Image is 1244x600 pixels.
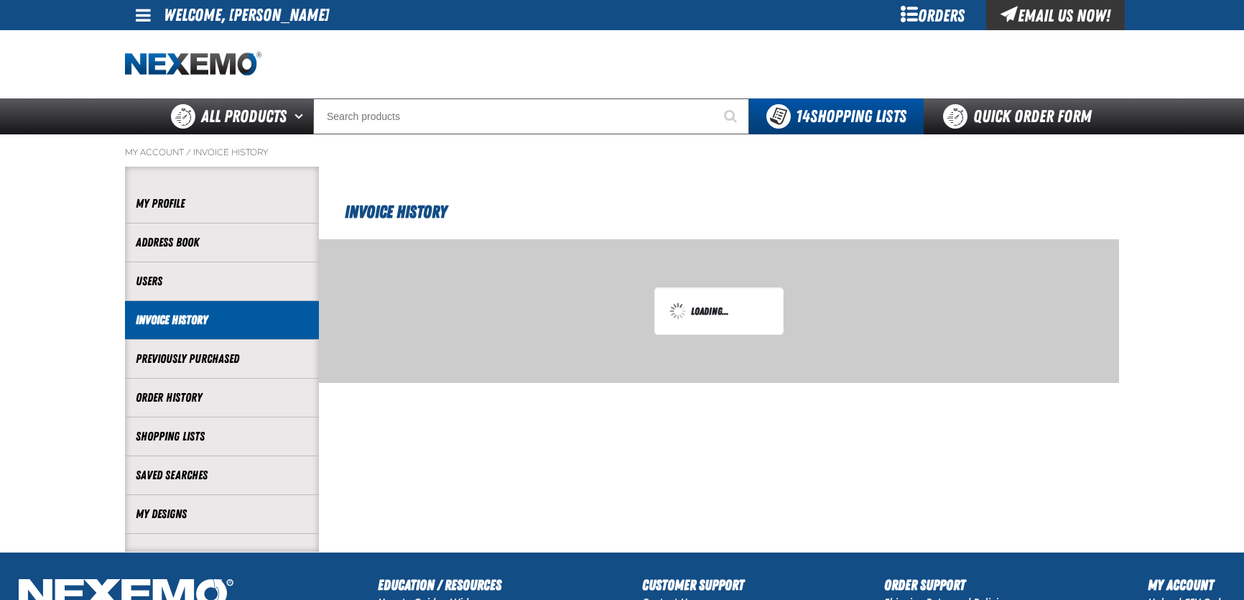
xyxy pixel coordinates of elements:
[713,98,749,134] button: Start Searching
[136,467,308,484] a: Saved Searches
[186,147,191,158] span: /
[345,202,447,222] span: Invoice History
[136,195,308,212] a: My Profile
[136,351,308,367] a: Previously Purchased
[669,303,769,320] div: Loading...
[125,147,184,158] a: My Account
[796,106,906,126] span: Shopping Lists
[136,312,308,328] a: Invoice History
[924,98,1118,134] a: Quick Order Form
[125,147,1119,158] nav: Breadcrumbs
[125,52,261,77] a: Home
[884,574,1008,596] h2: Order Support
[125,52,261,77] img: Nexemo logo
[193,147,268,158] a: Invoice History
[378,574,501,596] h2: Education / Resources
[136,389,308,406] a: Order History
[1148,574,1230,596] h2: My Account
[796,106,810,126] strong: 14
[201,103,287,129] span: All Products
[136,273,308,290] a: Users
[136,234,308,251] a: Address Book
[749,98,924,134] button: You have 14 Shopping Lists. Open to view details
[313,98,749,134] input: Search
[289,98,313,134] button: Open All Products pages
[136,506,308,522] a: My Designs
[136,428,308,445] a: Shopping Lists
[642,574,744,596] h2: Customer Support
